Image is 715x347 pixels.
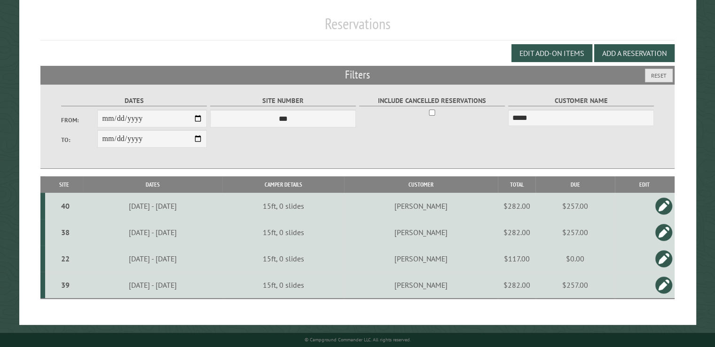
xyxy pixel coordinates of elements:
[535,193,614,219] td: $257.00
[49,254,81,263] div: 22
[344,176,498,193] th: Customer
[508,95,654,106] label: Customer Name
[49,228,81,237] div: 38
[359,95,505,106] label: Include Cancelled Reservations
[645,69,673,82] button: Reset
[222,245,344,272] td: 15ft, 0 slides
[344,245,498,272] td: [PERSON_NAME]
[222,193,344,219] td: 15ft, 0 slides
[84,280,221,290] div: [DATE] - [DATE]
[40,15,675,40] h1: Reservations
[49,201,81,211] div: 40
[45,176,83,193] th: Site
[222,219,344,245] td: 15ft, 0 slides
[344,272,498,299] td: [PERSON_NAME]
[498,176,535,193] th: Total
[498,219,535,245] td: $282.00
[344,193,498,219] td: [PERSON_NAME]
[535,176,614,193] th: Due
[84,201,221,211] div: [DATE] - [DATE]
[498,245,535,272] td: $117.00
[535,219,614,245] td: $257.00
[61,95,207,106] label: Dates
[40,66,675,84] h2: Filters
[535,245,614,272] td: $0.00
[498,272,535,299] td: $282.00
[84,254,221,263] div: [DATE] - [DATE]
[615,176,675,193] th: Edit
[222,176,344,193] th: Camper Details
[535,272,614,299] td: $257.00
[305,337,411,343] small: © Campground Commander LLC. All rights reserved.
[511,44,592,62] button: Edit Add-on Items
[594,44,675,62] button: Add a Reservation
[344,219,498,245] td: [PERSON_NAME]
[498,193,535,219] td: $282.00
[222,272,344,299] td: 15ft, 0 slides
[49,280,81,290] div: 39
[83,176,222,193] th: Dates
[61,116,98,125] label: From:
[61,135,98,144] label: To:
[84,228,221,237] div: [DATE] - [DATE]
[210,95,356,106] label: Site Number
